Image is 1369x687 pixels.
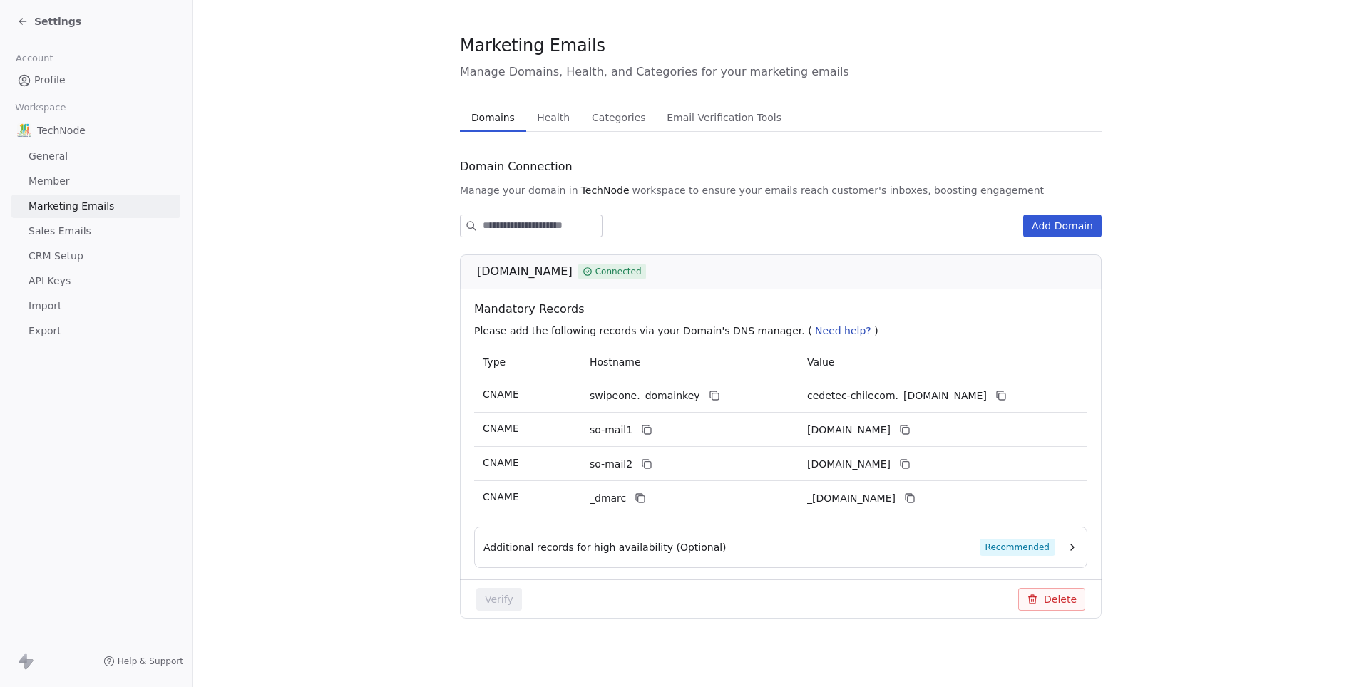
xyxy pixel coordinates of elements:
[11,269,180,293] a: API Keys
[37,123,86,138] span: TechNode
[815,325,871,336] span: Need help?
[29,174,70,189] span: Member
[807,423,891,438] span: cedetec-chilecom1.swipeone.email
[460,183,578,197] span: Manage your domain in
[477,263,573,280] span: [DOMAIN_NAME]
[474,301,1093,318] span: Mandatory Records
[466,108,521,128] span: Domains
[980,539,1055,556] span: Recommended
[595,265,642,278] span: Connected
[34,14,81,29] span: Settings
[1023,215,1102,237] button: Add Domain
[11,294,180,318] a: Import
[590,491,626,506] span: _dmarc
[483,540,727,554] span: Additional records for high availability (Optional)
[807,356,834,368] span: Value
[590,457,632,472] span: so-mail2
[17,14,81,29] a: Settings
[11,170,180,193] a: Member
[9,97,72,118] span: Workspace
[831,183,1044,197] span: customer's inboxes, boosting engagement
[474,324,1093,338] p: Please add the following records via your Domain's DNS manager. ( )
[807,491,896,506] span: _dmarc.swipeone.email
[9,48,59,69] span: Account
[103,656,183,667] a: Help & Support
[581,183,630,197] span: TechNode
[807,457,891,472] span: cedetec-chilecom2.swipeone.email
[483,423,519,434] span: CNAME
[29,149,68,164] span: General
[11,319,180,343] a: Export
[460,63,1102,81] span: Manage Domains, Health, and Categories for your marketing emails
[11,68,180,92] a: Profile
[531,108,575,128] span: Health
[29,299,61,314] span: Import
[118,656,183,667] span: Help & Support
[11,145,180,168] a: General
[590,356,641,368] span: Hostname
[11,244,180,268] a: CRM Setup
[11,219,180,243] a: Sales Emails
[590,423,632,438] span: so-mail1
[29,274,71,289] span: API Keys
[29,199,114,214] span: Marketing Emails
[29,224,91,239] span: Sales Emails
[661,108,787,128] span: Email Verification Tools
[807,388,987,403] span: cedetec-chilecom._domainkey.swipeone.email
[483,457,519,468] span: CNAME
[460,158,573,175] span: Domain Connection
[632,183,829,197] span: workspace to ensure your emails reach
[17,123,31,138] img: IMAGEN%2010%20A%C3%83%C2%91OS.png
[29,249,83,264] span: CRM Setup
[1018,588,1085,611] button: Delete
[483,355,573,370] p: Type
[29,324,61,339] span: Export
[483,539,1078,556] button: Additional records for high availability (Optional)Recommended
[586,108,651,128] span: Categories
[590,388,700,403] span: swipeone._domainkey
[11,195,180,218] a: Marketing Emails
[476,588,522,611] button: Verify
[34,73,66,88] span: Profile
[483,388,519,400] span: CNAME
[460,35,605,56] span: Marketing Emails
[483,491,519,502] span: CNAME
